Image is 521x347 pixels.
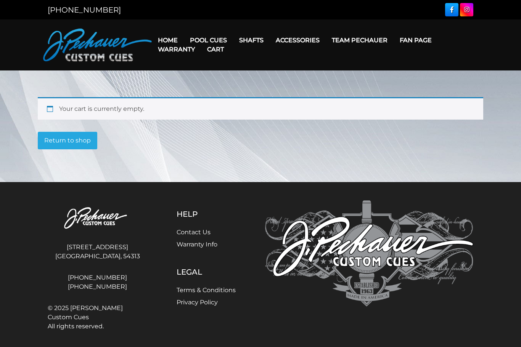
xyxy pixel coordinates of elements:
[177,267,236,277] h5: Legal
[38,97,483,120] div: Your cart is currently empty.
[233,30,270,50] a: Shafts
[270,30,326,50] a: Accessories
[43,29,152,61] img: Pechauer Custom Cues
[48,282,147,291] a: [PHONE_NUMBER]
[152,30,184,50] a: Home
[184,30,233,50] a: Pool Cues
[38,132,97,149] a: Return to shop
[48,304,147,331] span: © 2025 [PERSON_NAME] Custom Cues All rights reserved.
[265,200,473,307] img: Pechauer Custom Cues
[177,229,211,236] a: Contact Us
[177,241,217,248] a: Warranty Info
[394,30,438,50] a: Fan Page
[177,299,218,306] a: Privacy Policy
[48,200,147,237] img: Pechauer Custom Cues
[152,40,201,59] a: Warranty
[48,240,147,264] address: [STREET_ADDRESS] [GEOGRAPHIC_DATA], 54313
[177,286,236,294] a: Terms & Conditions
[201,40,230,59] a: Cart
[48,5,121,14] a: [PHONE_NUMBER]
[326,30,394,50] a: Team Pechauer
[48,273,147,282] a: [PHONE_NUMBER]
[177,209,236,219] h5: Help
